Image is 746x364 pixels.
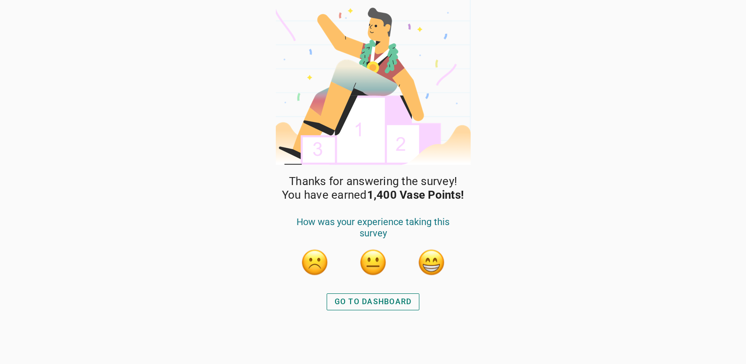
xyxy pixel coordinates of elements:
[327,293,420,310] button: GO TO DASHBOARD
[282,188,464,202] span: You have earned
[367,188,465,202] strong: 1,400 Vase Points!
[335,296,412,307] div: GO TO DASHBOARD
[286,216,461,248] div: How was your experience taking this survey
[289,175,457,188] span: Thanks for answering the survey!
